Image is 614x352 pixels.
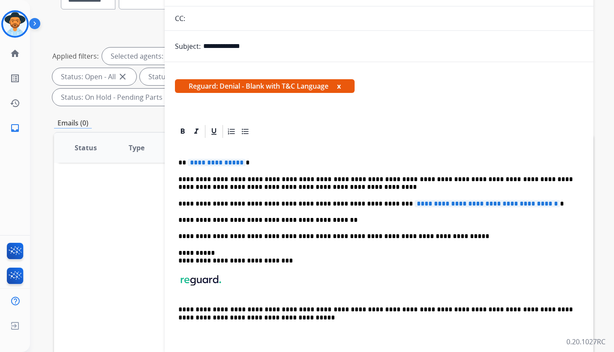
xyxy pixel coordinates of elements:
div: Status: On Hold - Pending Parts [52,89,183,106]
mat-icon: inbox [10,123,20,133]
p: Subject: [175,41,201,51]
p: CC: [175,13,185,24]
div: Underline [208,125,220,138]
div: Bold [176,125,189,138]
span: Type [129,143,144,153]
div: Status: New - Initial [140,68,230,85]
div: Bullet List [239,125,252,138]
mat-icon: history [10,98,20,108]
p: 0.20.1027RC [566,337,605,347]
span: Status [75,143,97,153]
p: Emails (0) [54,118,92,128]
mat-icon: home [10,48,20,59]
p: Applied filters: [52,51,99,61]
div: Status: Open - All [52,68,136,85]
div: Italic [190,125,203,138]
img: avatar [3,12,27,36]
mat-icon: list_alt [10,73,20,84]
button: x [337,81,341,91]
div: Selected agents: 1 [102,48,178,65]
span: Reguard: Denial - Blank with T&C Language [175,79,355,93]
mat-icon: close [164,92,175,102]
div: Ordered List [225,125,238,138]
mat-icon: close [117,72,128,82]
